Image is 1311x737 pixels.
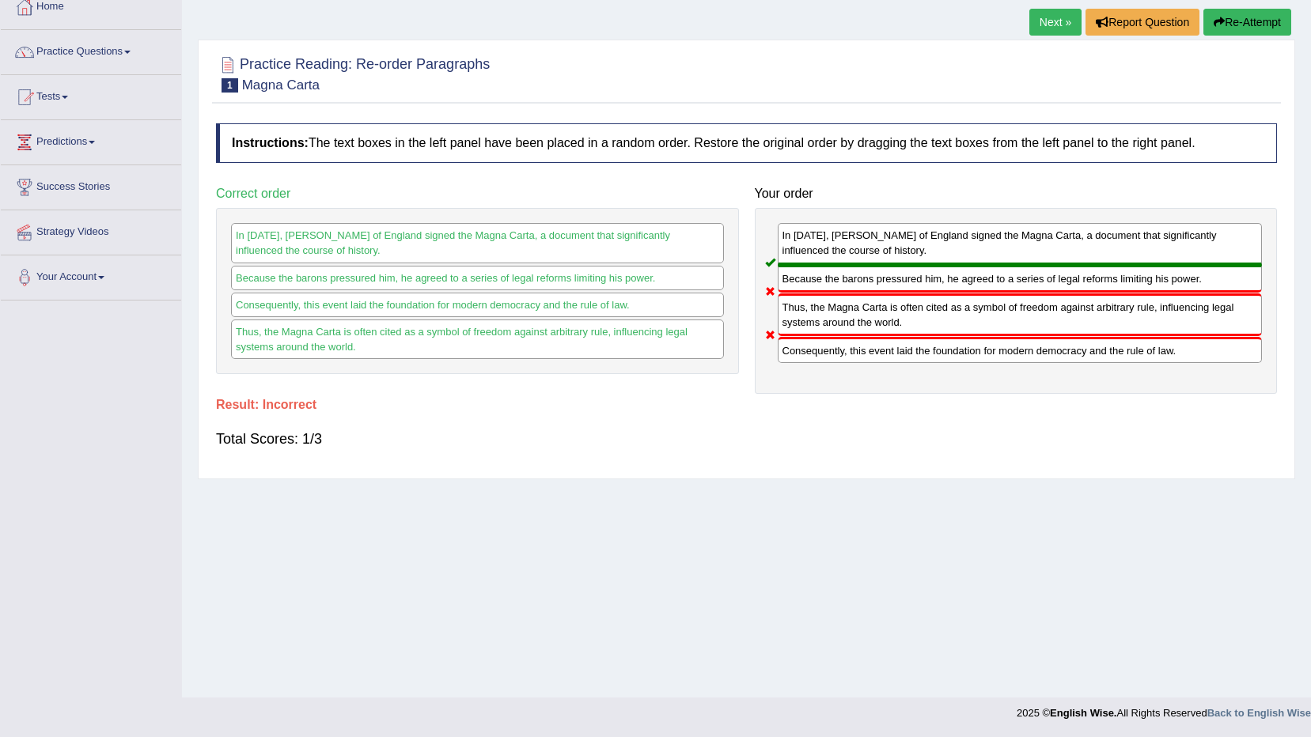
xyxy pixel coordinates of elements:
h4: Your order [755,187,1278,201]
div: Thus, the Magna Carta is often cited as a symbol of freedom against arbitrary rule, influencing l... [778,293,1263,336]
button: Report Question [1086,9,1199,36]
div: Total Scores: 1/3 [216,420,1277,458]
div: In [DATE], [PERSON_NAME] of England signed the Magna Carta, a document that significantly influen... [778,223,1263,264]
h4: Result: [216,398,1277,412]
h2: Practice Reading: Re-order Paragraphs [216,53,490,93]
a: Practice Questions [1,30,181,70]
div: Consequently, this event laid the foundation for modern democracy and the rule of law. [231,293,724,317]
div: Because the barons pressured him, he agreed to a series of legal reforms limiting his power. [231,266,724,290]
a: Strategy Videos [1,210,181,250]
h4: Correct order [216,187,739,201]
a: Next » [1029,9,1082,36]
b: Instructions: [232,136,309,149]
strong: English Wise. [1050,707,1116,719]
div: In [DATE], [PERSON_NAME] of England signed the Magna Carta, a document that significantly influen... [231,223,724,263]
a: Your Account [1,255,181,295]
a: Back to English Wise [1207,707,1311,719]
div: Because the barons pressured him, he agreed to a series of legal reforms limiting his power. [778,265,1263,293]
a: Tests [1,75,181,115]
small: Magna Carta [242,77,320,93]
div: 2025 © All Rights Reserved [1017,697,1311,720]
button: Re-Attempt [1203,9,1291,36]
div: Consequently, this event laid the foundation for modern democracy and the rule of law. [778,337,1263,363]
a: Success Stories [1,165,181,205]
span: 1 [222,78,238,93]
h4: The text boxes in the left panel have been placed in a random order. Restore the original order b... [216,123,1277,163]
div: Thus, the Magna Carta is often cited as a symbol of freedom against arbitrary rule, influencing l... [231,319,724,359]
a: Predictions [1,120,181,160]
